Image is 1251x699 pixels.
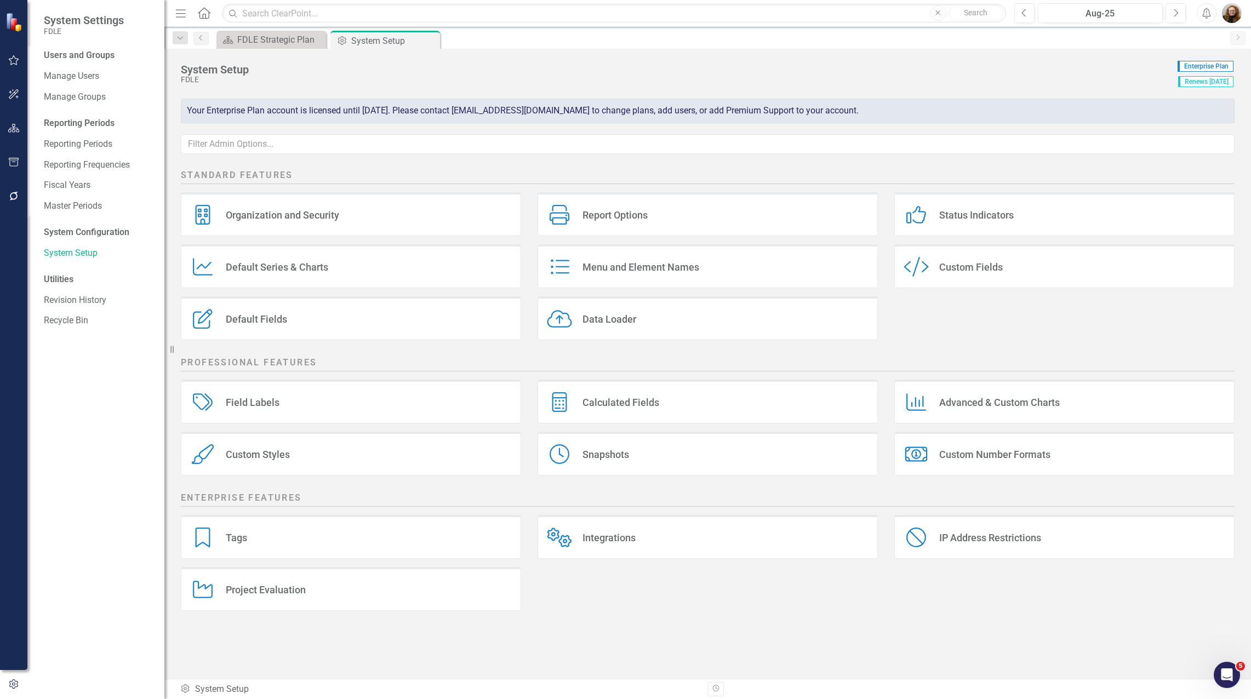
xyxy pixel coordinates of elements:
div: Organization and Security [226,209,339,221]
h2: Enterprise Features [181,492,1235,507]
div: Status Indicators [939,209,1014,221]
div: Tags [226,531,247,544]
div: Custom Number Formats [939,448,1050,461]
a: Master Periods [44,200,153,213]
a: Reporting Frequencies [44,159,153,171]
a: System Setup [44,247,153,260]
span: Enterprise Plan [1178,61,1233,72]
div: System Setup [180,683,700,696]
div: FDLE Strategic Plan [237,33,323,47]
span: Search [964,8,987,17]
div: System Setup [181,64,1172,76]
h2: Standard Features [181,169,1235,184]
div: Your Enterprise Plan account is licensed until [DATE]. Please contact [EMAIL_ADDRESS][DOMAIN_NAME... [181,99,1235,123]
div: Reporting Periods [44,117,153,130]
div: Snapshots [582,448,629,461]
iframe: Intercom live chat [1214,662,1240,688]
div: Utilities [44,273,153,286]
div: IP Address Restrictions [939,531,1041,544]
button: Search [949,5,1003,21]
span: Renews [DATE] [1178,76,1233,87]
h2: Professional Features [181,357,1235,371]
div: Field Labels [226,396,279,409]
a: Manage Users [44,70,153,83]
a: Revision History [44,294,153,307]
div: Data Loader [582,313,636,325]
div: System Setup [351,34,437,48]
div: Menu and Element Names [582,261,699,273]
div: Default Fields [226,313,287,325]
div: Custom Styles [226,448,290,461]
div: Project Evaluation [226,583,306,596]
div: System Configuration [44,226,153,239]
a: Recycle Bin [44,314,153,327]
a: FDLE Strategic Plan [219,33,323,47]
div: Aug-25 [1042,7,1159,20]
a: Fiscal Years [44,179,153,192]
div: Report Options [582,209,648,221]
div: Calculated Fields [582,396,659,409]
a: Manage Groups [44,91,153,104]
div: Default Series & Charts [226,261,328,273]
div: Advanced & Custom Charts [939,396,1060,409]
span: 5 [1236,662,1245,671]
img: ClearPoint Strategy [5,13,25,32]
div: FDLE [181,76,1172,84]
small: FDLE [44,27,124,36]
img: Jennifer Siddoway [1222,3,1242,23]
div: Custom Fields [939,261,1003,273]
button: Aug-25 [1038,3,1163,23]
div: Integrations [582,531,636,544]
span: System Settings [44,14,124,27]
input: Search ClearPoint... [222,4,1006,23]
div: Users and Groups [44,49,153,62]
a: Reporting Periods [44,138,153,151]
input: Filter Admin Options... [181,134,1235,154]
